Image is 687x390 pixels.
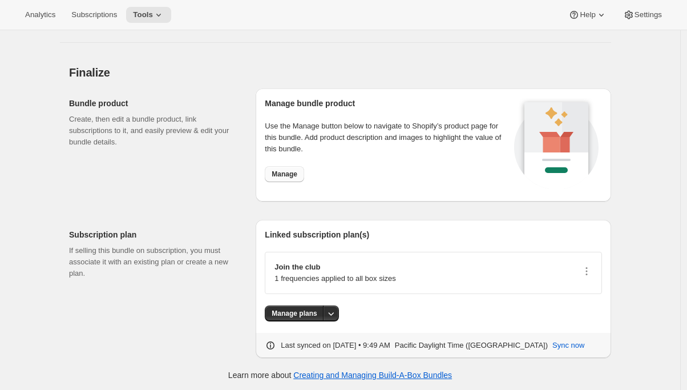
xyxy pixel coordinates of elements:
button: More actions [323,305,339,321]
span: Subscriptions [71,10,117,19]
p: Pacific Daylight Time ([GEOGRAPHIC_DATA]) [395,340,548,351]
p: If selling this bundle on subscription, you must associate it with an existing plan or create a n... [69,245,237,279]
span: Analytics [25,10,55,19]
button: Manage plans [265,305,324,321]
h2: Bundle product [69,98,237,109]
button: Manage [265,166,304,182]
p: Last synced on [DATE] • 9:49 AM [281,340,390,351]
span: Tools [133,10,153,19]
span: Help [580,10,595,19]
p: Create, then edit a bundle product, link subscriptions to it, and easily preview & edit your bund... [69,114,237,148]
span: Settings [635,10,662,19]
button: Analytics [18,7,62,23]
button: Sync now [545,336,591,355]
button: Settings [616,7,669,23]
h2: Manage bundle product [265,98,511,109]
a: Creating and Managing Build-A-Box Bundles [293,371,452,380]
button: Help [561,7,613,23]
h2: Linked subscription plan(s) [265,229,602,240]
p: Join the club [274,262,395,273]
button: Tools [126,7,171,23]
span: Sync now [552,340,584,351]
span: Manage plans [272,309,317,318]
h2: Subscription plan [69,229,237,240]
p: Learn more about [228,369,452,381]
button: Subscriptions [64,7,124,23]
span: Manage [272,170,297,179]
h2: Finalize [69,66,611,79]
p: Use the Manage button below to navigate to Shopify’s product page for this bundle. Add product de... [265,120,511,155]
p: 1 frequencies applied to all box sizes [274,273,395,284]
